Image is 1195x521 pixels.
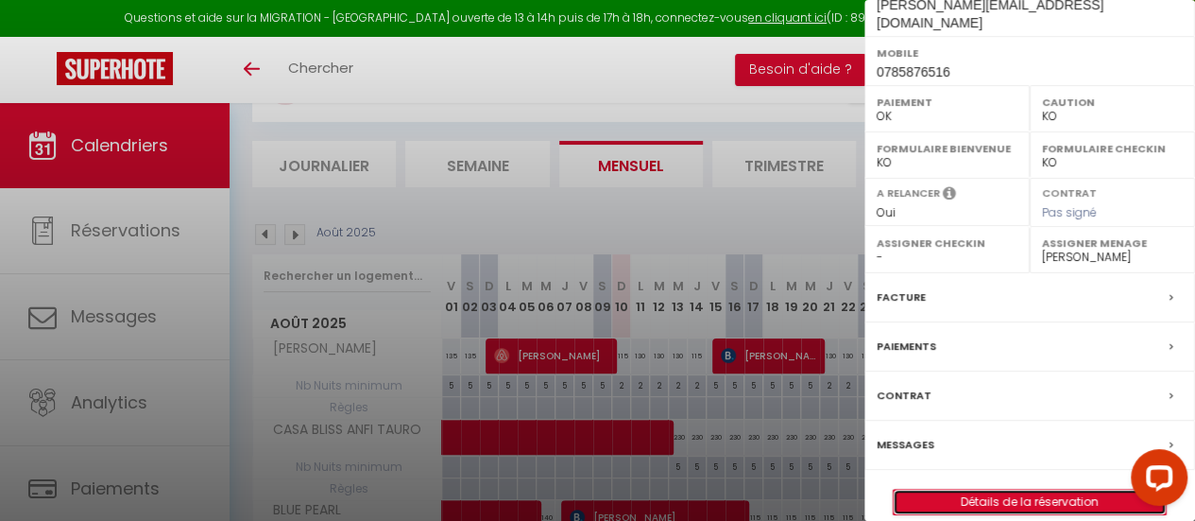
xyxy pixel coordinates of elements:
label: Assigner Menage [1042,234,1183,252]
label: A relancer [877,185,940,201]
label: Contrat [1042,185,1097,198]
span: 0785876516 [877,64,950,79]
label: Messages [877,435,934,455]
label: Paiement [877,93,1017,112]
a: Détails de la réservation [894,490,1166,514]
label: Mobile [877,43,1183,62]
label: Assigner Checkin [877,234,1017,252]
label: Facture [877,287,926,307]
button: Détails de la réservation [893,489,1167,515]
label: Formulaire Bienvenue [877,139,1017,158]
span: Pas signé [1042,204,1097,220]
iframe: LiveChat chat widget [1116,442,1195,521]
label: Contrat [877,386,931,406]
label: Paiements [877,337,936,356]
label: Formulaire Checkin [1042,139,1183,158]
i: Sélectionner OUI si vous souhaiter envoyer les séquences de messages post-checkout [943,185,956,206]
label: Caution [1042,93,1183,112]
